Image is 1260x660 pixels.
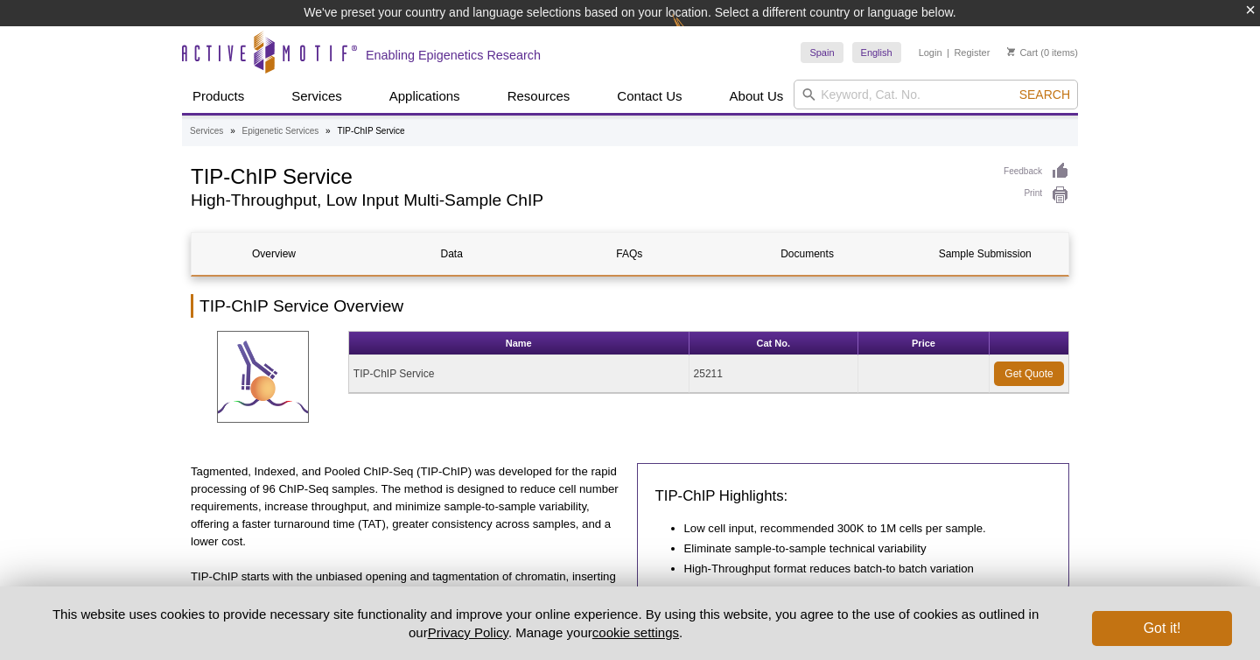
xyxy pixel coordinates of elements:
a: Data [369,233,534,275]
a: English [852,42,901,63]
button: cookie settings [592,625,679,640]
a: Services [190,123,223,139]
th: Cat No. [689,332,858,355]
th: Name [349,332,689,355]
button: Got it! [1092,611,1232,646]
td: TIP-ChIP Service [349,355,689,393]
a: Cart [1007,46,1038,59]
p: Tagmented, Indexed, and Pooled ChIP-Seq (TIP-ChIP) was developed for the rapid processing of 96 C... [191,463,624,551]
li: » [325,126,331,136]
a: Documents [725,233,890,275]
a: Register [954,46,990,59]
button: Search [1014,87,1075,102]
a: Login [919,46,942,59]
p: This website uses cookies to provide necessary site functionality and improve your online experie... [28,605,1063,642]
a: Sample Submission [903,233,1067,275]
a: Feedback [1004,162,1069,181]
th: Price [858,332,990,355]
a: Get Quote [994,362,1064,386]
img: TIP-ChIP Service [217,331,309,423]
li: (0 items) [1007,42,1078,63]
h2: High-Throughput, Low Input Multi-Sample ChIP [191,193,986,208]
a: Print [1004,186,1069,205]
li: | [947,42,949,63]
h2: Enabling Epigenetics Research [366,47,541,63]
li: Eliminate sample-to-sample technical variability [684,540,1034,558]
a: Contact Us [606,80,692,113]
input: Keyword, Cat. No. [794,80,1078,109]
a: FAQs [547,233,711,275]
a: Services [281,80,353,113]
a: Privacy Policy [428,625,508,640]
img: Change Here [672,13,718,54]
span: Search [1019,88,1070,102]
a: Epigenetic Services [241,123,318,139]
h3: TIP-ChIP Highlights: [655,486,1052,507]
li: TIP-ChIP Service [337,126,404,136]
td: 25211 [689,355,858,393]
a: Spain [801,42,843,63]
h2: TIP-ChIP Service Overview [191,294,1069,318]
img: Your Cart [1007,47,1015,56]
li: High-Throughput format reduces batch-to batch variation [684,560,1034,578]
a: Products [182,80,255,113]
a: About Us [719,80,794,113]
a: Applications [379,80,471,113]
li: » [230,126,235,136]
a: Resources [497,80,581,113]
a: Overview [192,233,356,275]
h1: TIP-ChIP Service [191,162,986,188]
li: Low cell input, recommended 300K to 1M cells per sample. [684,520,1034,537]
